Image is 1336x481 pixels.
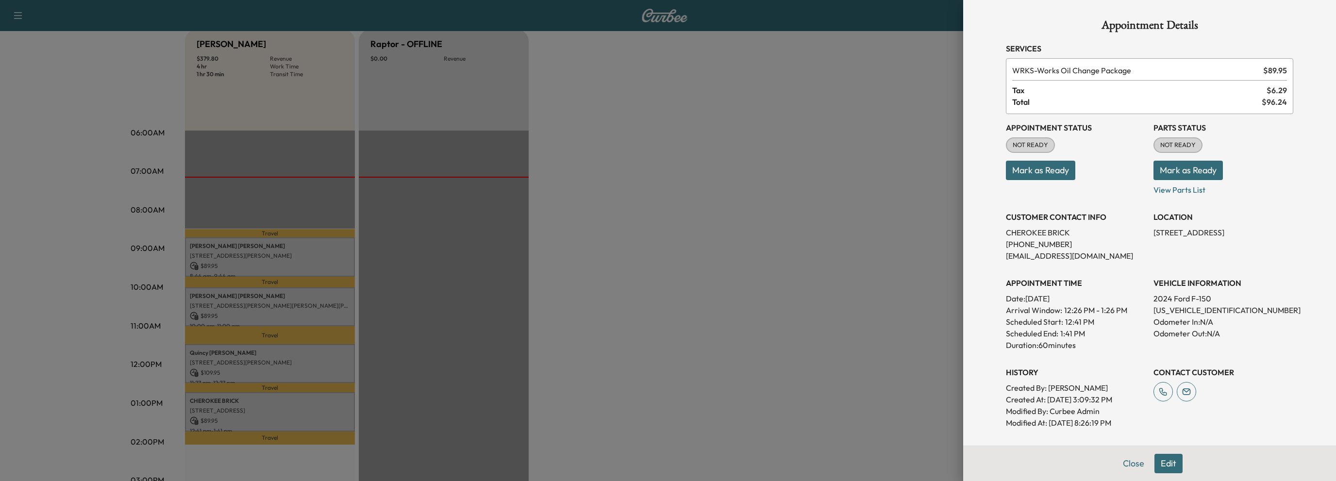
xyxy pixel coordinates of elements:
h3: VEHICLE INFORMATION [1153,277,1293,289]
span: 12:26 PM - 1:26 PM [1064,304,1127,316]
p: 2024 Ford F-150 [1153,293,1293,304]
p: [STREET_ADDRESS] [1153,227,1293,238]
p: Date: [DATE] [1006,293,1146,304]
h3: Services [1006,43,1293,54]
h3: Appointment Status [1006,122,1146,133]
span: NOT READY [1154,140,1202,150]
button: Edit [1154,454,1183,473]
p: Odometer Out: N/A [1153,328,1293,339]
p: Odometer In: N/A [1153,316,1293,328]
span: Tax [1012,84,1267,96]
span: $ 96.24 [1262,96,1287,108]
h3: History [1006,366,1146,378]
h3: NOTES [1006,444,1293,456]
button: Mark as Ready [1153,161,1223,180]
span: $ 6.29 [1267,84,1287,96]
h3: CUSTOMER CONTACT INFO [1006,211,1146,223]
p: Modified At : [DATE] 8:26:19 PM [1006,417,1146,429]
p: Created By : [PERSON_NAME] [1006,382,1146,394]
h1: Appointment Details [1006,19,1293,35]
p: Created At : [DATE] 3:09:32 PM [1006,394,1146,405]
button: Mark as Ready [1006,161,1075,180]
p: 1:41 PM [1060,328,1085,339]
p: Duration: 60 minutes [1006,339,1146,351]
p: Arrival Window: [1006,304,1146,316]
p: CHEROKEE BRICK [1006,227,1146,238]
h3: APPOINTMENT TIME [1006,277,1146,289]
span: Total [1012,96,1262,108]
p: 12:41 PM [1065,316,1094,328]
button: Close [1117,454,1151,473]
p: Scheduled End: [1006,328,1058,339]
p: [US_VEHICLE_IDENTIFICATION_NUMBER] [1153,304,1293,316]
p: Modified By : Curbee Admin [1006,405,1146,417]
p: Scheduled Start: [1006,316,1063,328]
p: [EMAIL_ADDRESS][DOMAIN_NAME] [1006,250,1146,262]
span: $ 89.95 [1263,65,1287,76]
p: View Parts List [1153,180,1293,196]
span: Works Oil Change Package [1012,65,1259,76]
p: [PHONE_NUMBER] [1006,238,1146,250]
h3: LOCATION [1153,211,1293,223]
h3: CONTACT CUSTOMER [1153,366,1293,378]
h3: Parts Status [1153,122,1293,133]
span: NOT READY [1007,140,1054,150]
